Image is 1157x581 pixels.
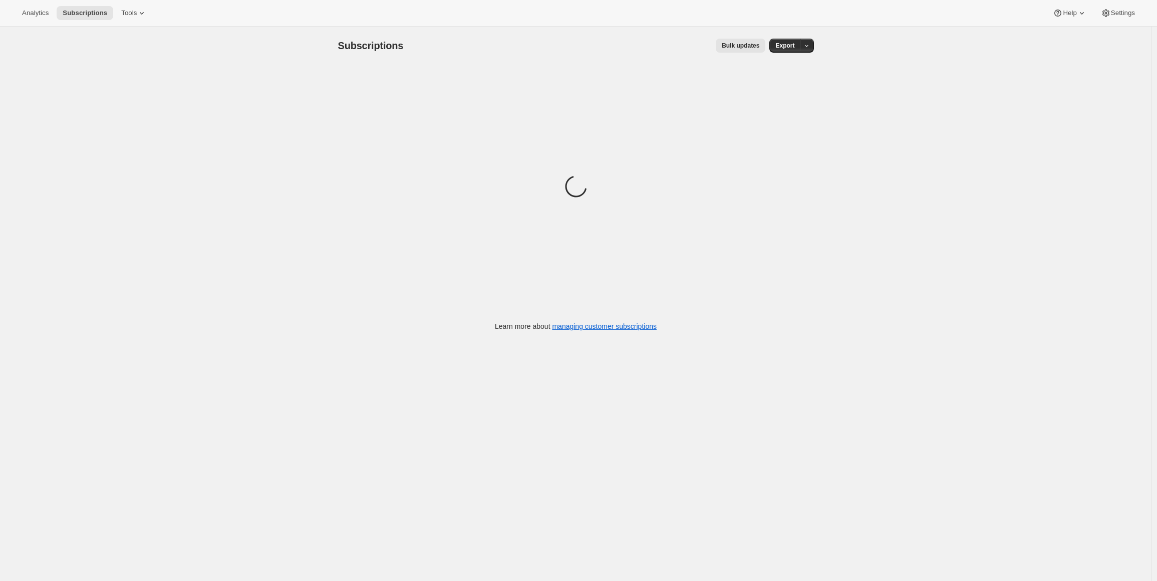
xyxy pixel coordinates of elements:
[16,6,55,20] button: Analytics
[57,6,113,20] button: Subscriptions
[722,42,759,50] span: Bulk updates
[115,6,153,20] button: Tools
[63,9,107,17] span: Subscriptions
[769,39,800,53] button: Export
[716,39,765,53] button: Bulk updates
[22,9,49,17] span: Analytics
[121,9,137,17] span: Tools
[1095,6,1141,20] button: Settings
[775,42,794,50] span: Export
[1111,9,1135,17] span: Settings
[1063,9,1076,17] span: Help
[338,40,404,51] span: Subscriptions
[495,321,657,331] p: Learn more about
[552,322,657,330] a: managing customer subscriptions
[1047,6,1092,20] button: Help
